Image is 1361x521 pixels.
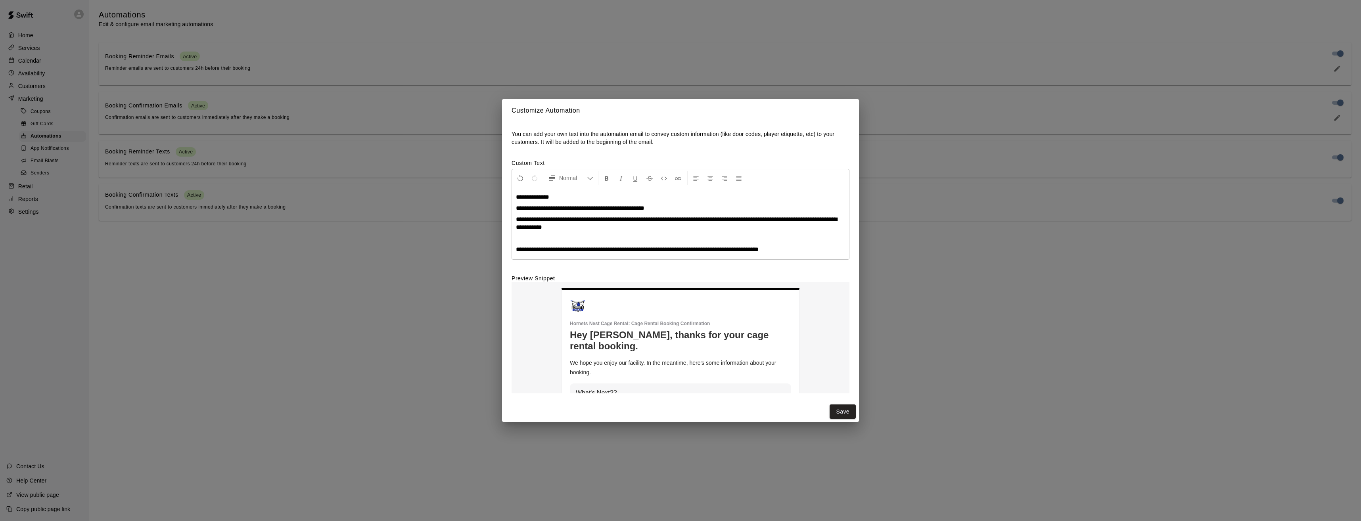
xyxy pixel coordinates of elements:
[657,171,671,185] button: Insert Code
[704,171,717,185] button: Center Align
[570,298,586,314] img: Hornets Nest Cage Rental
[514,171,527,185] button: Undo
[614,171,628,185] button: Format Italics
[512,274,849,282] label: Preview Snippet
[689,171,703,185] button: Left Align
[512,130,849,146] p: You can add your own text into the automation email to convey custom information (like door codes...
[830,404,856,419] button: Save
[732,171,746,185] button: Justify Align
[718,171,731,185] button: Right Align
[570,358,791,377] p: We hope you enjoy our facility. In the meantime, here's some information about your booking.
[643,171,656,185] button: Format Strikethrough
[528,171,541,185] button: Redo
[570,329,791,352] h1: Hey [PERSON_NAME], thanks for your cage rental booking.
[512,159,849,167] label: Custom Text
[570,320,791,327] p: Hornets Nest Cage Rental : Cage Rental Booking Confirmation
[576,389,617,396] span: What's Next??
[671,171,685,185] button: Insert Link
[600,171,613,185] button: Format Bold
[502,99,859,122] h2: Customize Automation
[629,171,642,185] button: Format Underline
[559,174,587,182] span: Normal
[545,171,596,185] button: Formatting Options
